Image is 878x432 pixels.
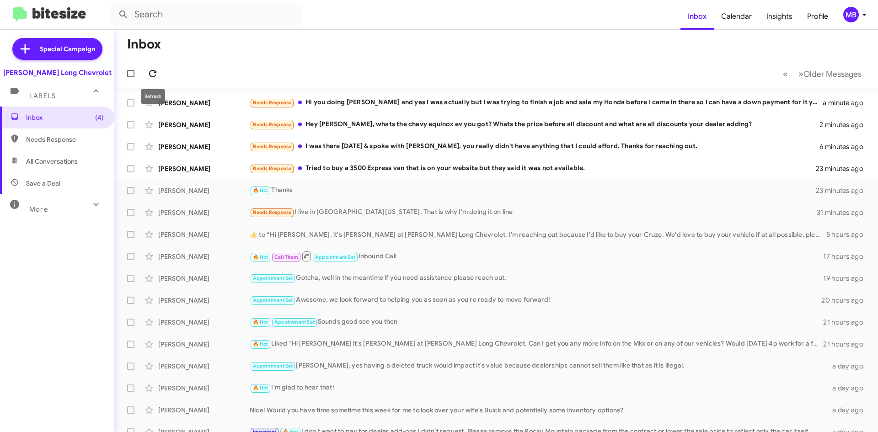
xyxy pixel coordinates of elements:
[158,186,250,195] div: [PERSON_NAME]
[759,3,800,30] a: Insights
[823,274,871,283] div: 19 hours ago
[111,4,303,26] input: Search
[253,165,292,171] span: Needs Response
[819,120,871,129] div: 2 minutes ago
[3,68,112,77] div: [PERSON_NAME] Long Chevrolet
[823,340,871,349] div: 21 hours ago
[250,185,816,196] div: Thanks
[26,157,78,166] span: All Conversations
[12,38,102,60] a: Special Campaign
[253,341,268,347] span: 🔥 Hot
[29,205,48,213] span: More
[250,383,827,393] div: I'm glad to hear that!
[250,361,827,371] div: [PERSON_NAME], yes having a deleted truck would impact it's value because dealerships cannot sell...
[250,317,823,327] div: Sounds good see you then
[158,208,250,217] div: [PERSON_NAME]
[158,318,250,327] div: [PERSON_NAME]
[793,64,867,83] button: Next
[158,384,250,393] div: [PERSON_NAME]
[253,385,268,391] span: 🔥 Hot
[823,98,871,107] div: a minute ago
[127,37,161,52] h1: Inbox
[680,3,714,30] a: Inbox
[250,163,816,174] div: Tried to buy a 3500 Express van that is on your website but they said it was not available.
[816,164,871,173] div: 23 minutes ago
[158,362,250,371] div: [PERSON_NAME]
[250,273,823,283] div: Gotcha, well in the meantime if you need assistance please reach out.
[250,141,819,152] div: I was there [DATE] & spoke with [PERSON_NAME], you really didn't have anything that I could affor...
[843,7,859,22] div: MB
[827,384,871,393] div: a day ago
[778,64,867,83] nav: Page navigation example
[274,254,298,260] span: Call Them
[250,230,826,239] div: ​👍​ to “ Hi [PERSON_NAME], it's [PERSON_NAME] at [PERSON_NAME] Long Chevrolet. I'm reaching out b...
[158,164,250,173] div: [PERSON_NAME]
[274,319,315,325] span: Appointment Set
[40,44,95,53] span: Special Campaign
[26,135,104,144] span: Needs Response
[253,297,293,303] span: Appointment Set
[816,186,871,195] div: 23 minutes ago
[800,3,835,30] a: Profile
[253,144,292,149] span: Needs Response
[253,363,293,369] span: Appointment Set
[826,230,871,239] div: 5 hours ago
[253,209,292,215] span: Needs Response
[158,142,250,151] div: [PERSON_NAME]
[250,119,819,130] div: Hey [PERSON_NAME], whats the chevy equinox ev you got? Whats the price before all discount and wh...
[253,319,268,325] span: 🔥 Hot
[253,275,293,281] span: Appointment Set
[250,295,821,305] div: Awesome, we look forward to helping you as soon as you're ready to move forward!
[26,179,60,188] span: Save a Deal
[158,120,250,129] div: [PERSON_NAME]
[827,362,871,371] div: a day ago
[253,100,292,106] span: Needs Response
[823,318,871,327] div: 21 hours ago
[158,296,250,305] div: [PERSON_NAME]
[253,122,292,128] span: Needs Response
[817,208,871,217] div: 31 minutes ago
[29,92,56,100] span: Labels
[250,207,817,218] div: I live in [GEOGRAPHIC_DATA][US_STATE]. That is why I'm doing it on line
[250,339,823,349] div: Liked “Hi [PERSON_NAME] it's [PERSON_NAME] at [PERSON_NAME] Long Chevrolet. Can I get you any mor...
[250,97,823,108] div: Hi you doing [PERSON_NAME] and yes I was actually but I was trying to finish a job and sale my Ho...
[253,187,268,193] span: 🔥 Hot
[158,274,250,283] div: [PERSON_NAME]
[158,230,250,239] div: [PERSON_NAME]
[253,254,268,260] span: 🔥 Hot
[798,68,803,80] span: »
[158,98,250,107] div: [PERSON_NAME]
[158,405,250,415] div: [PERSON_NAME]
[158,252,250,261] div: [PERSON_NAME]
[835,7,868,22] button: MB
[95,113,104,122] span: (4)
[821,296,871,305] div: 20 hours ago
[714,3,759,30] a: Calendar
[783,68,788,80] span: «
[26,113,104,122] span: Inbox
[827,405,871,415] div: a day ago
[819,142,871,151] div: 6 minutes ago
[158,340,250,349] div: [PERSON_NAME]
[250,405,827,415] div: Nice! Would you have time sometime this week for me to look over your wife's Buick and potentiall...
[777,64,793,83] button: Previous
[823,252,871,261] div: 17 hours ago
[315,254,355,260] span: Appointment Set
[803,69,862,79] span: Older Messages
[250,251,823,262] div: Inbound Call
[141,89,165,104] div: Refresh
